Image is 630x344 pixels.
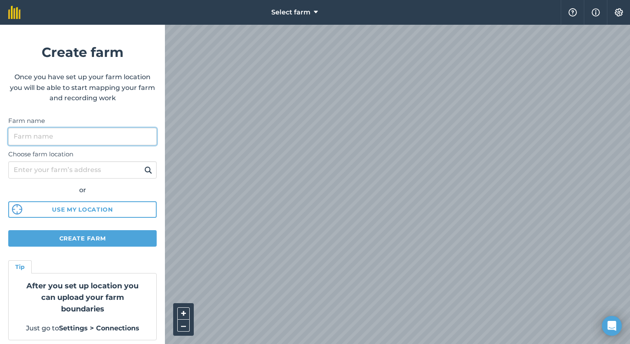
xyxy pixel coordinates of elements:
div: Open Intercom Messenger [602,316,622,336]
button: + [177,307,190,320]
label: Choose farm location [8,149,157,159]
p: Just go to [19,323,146,334]
img: svg%3e [12,204,22,214]
input: Enter your farm’s address [8,161,157,179]
img: fieldmargin Logo [8,6,21,19]
strong: Settings > Connections [59,324,139,332]
img: svg+xml;base64,PHN2ZyB4bWxucz0iaHR0cDovL3d3dy53My5vcmcvMjAwMC9zdmciIHdpZHRoPSIxNyIgaGVpZ2h0PSIxNy... [592,7,600,17]
button: – [177,320,190,332]
p: Once you have set up your farm location you will be able to start mapping your farm and recording... [8,72,157,104]
button: Create farm [8,230,157,247]
h1: Create farm [8,42,157,63]
img: svg+xml;base64,PHN2ZyB4bWxucz0iaHR0cDovL3d3dy53My5vcmcvMjAwMC9zdmciIHdpZHRoPSIxOSIgaGVpZ2h0PSIyNC... [144,165,152,175]
img: A question mark icon [568,8,578,16]
div: or [8,185,157,196]
input: Farm name [8,128,157,145]
span: Select farm [271,7,310,17]
label: Farm name [8,116,157,126]
img: A cog icon [614,8,624,16]
strong: After you set up location you can upload your farm boundaries [26,281,139,313]
button: Use my location [8,201,157,218]
h4: Tip [15,262,25,271]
